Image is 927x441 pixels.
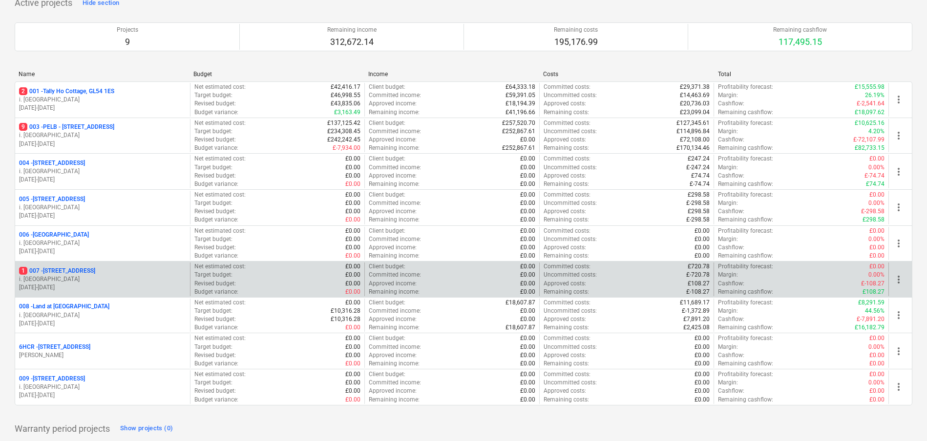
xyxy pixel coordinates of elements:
p: £0.00 [345,172,360,180]
p: Budget variance : [194,288,238,296]
div: Income [368,71,535,78]
span: more_vert [893,381,905,393]
p: 117,495.15 [773,36,827,48]
p: £0.00 [345,299,360,307]
p: £0.00 [520,227,535,235]
p: Committed income : [369,343,421,351]
p: £72,108.00 [680,136,710,144]
p: £0.00 [520,252,535,260]
p: £82,733.15 [855,144,885,152]
p: £-108.27 [861,280,885,288]
p: Client budget : [369,155,405,163]
p: Cashflow : [718,100,744,108]
p: Remaining income : [369,288,420,296]
div: 008 -Land at [GEOGRAPHIC_DATA]i. [GEOGRAPHIC_DATA][DATE]-[DATE] [19,302,186,327]
p: £108.27 [863,288,885,296]
p: £0.00 [695,243,710,252]
p: Net estimated cost : [194,227,246,235]
p: 0.00% [868,163,885,172]
p: Margin : [718,307,738,315]
p: £0.00 [695,252,710,260]
p: Approved costs : [544,136,586,144]
p: i. [GEOGRAPHIC_DATA] [19,96,186,104]
p: 0.00% [868,199,885,207]
p: £0.00 [869,243,885,252]
p: Approved costs : [544,243,586,252]
p: Target budget : [194,127,232,136]
p: Budget variance : [194,323,238,332]
p: Remaining income : [369,144,420,152]
p: Profitability forecast : [718,119,773,127]
p: Budget variance : [194,252,238,260]
p: Net estimated cost : [194,155,246,163]
p: Remaining cashflow : [718,323,773,332]
p: £0.00 [345,199,360,207]
p: Approved income : [369,100,417,108]
p: i. [GEOGRAPHIC_DATA] [19,203,186,212]
p: Revised budget : [194,315,236,323]
span: 9 [19,123,27,131]
div: Total [718,71,885,78]
p: Uncommitted costs : [544,307,597,315]
div: 9003 -PELB - [STREET_ADDRESS]i. [GEOGRAPHIC_DATA][DATE]-[DATE] [19,123,186,148]
p: £14,463.69 [680,91,710,100]
p: £-298.58 [861,207,885,216]
p: Budget variance : [194,216,238,224]
p: £114,896.84 [676,127,710,136]
p: Net estimated cost : [194,83,246,91]
p: £0.00 [345,252,360,260]
p: £16,182.79 [855,323,885,332]
p: Profitability forecast : [718,191,773,199]
p: [DATE] - [DATE] [19,176,186,184]
p: £-74.74 [864,172,885,180]
div: 1007 -[STREET_ADDRESS]i. [GEOGRAPHIC_DATA][DATE]-[DATE] [19,267,186,292]
p: £0.00 [345,271,360,279]
p: £252,867.61 [502,127,535,136]
p: £252,867.61 [502,144,535,152]
p: £298.58 [863,216,885,224]
p: i. [GEOGRAPHIC_DATA] [19,131,186,140]
p: £720.78 [688,262,710,271]
p: £0.00 [345,216,360,224]
p: Uncommitted costs : [544,235,597,243]
p: Revised budget : [194,280,236,288]
p: 195,176.99 [554,36,598,48]
p: Client budget : [369,191,405,199]
p: Revised budget : [194,100,236,108]
p: £0.00 [345,323,360,332]
p: £0.00 [869,227,885,235]
div: 006 -[GEOGRAPHIC_DATA]i. [GEOGRAPHIC_DATA][DATE]-[DATE] [19,231,186,256]
p: £127,345.61 [676,119,710,127]
p: 001 - Tally Ho Cottage, GL54 1ES [19,87,114,96]
p: £2,425.08 [683,323,710,332]
p: £10,625.16 [855,119,885,127]
p: Margin : [718,163,738,172]
p: £0.00 [520,315,535,323]
p: Margin : [718,199,738,207]
p: Cashflow : [718,172,744,180]
p: £-108.27 [686,288,710,296]
p: Uncommitted costs : [544,163,597,172]
p: £0.00 [345,262,360,271]
p: Target budget : [194,271,232,279]
p: £247.24 [688,155,710,163]
p: Cashflow : [718,280,744,288]
p: Uncommitted costs : [544,199,597,207]
p: £0.00 [520,288,535,296]
p: £59,391.05 [506,91,535,100]
p: i. [GEOGRAPHIC_DATA] [19,311,186,320]
p: £0.00 [520,243,535,252]
p: [DATE] - [DATE] [19,283,186,292]
p: [DATE] - [DATE] [19,140,186,148]
p: 4.20% [868,127,885,136]
p: [DATE] - [DATE] [19,320,186,328]
p: Budget variance : [194,144,238,152]
span: 2 [19,87,27,95]
p: Net estimated cost : [194,299,246,307]
p: 312,672.14 [327,36,377,48]
p: £0.00 [345,155,360,163]
p: Cashflow : [718,315,744,323]
p: £0.00 [520,191,535,199]
p: £10,316.28 [331,315,360,323]
p: Remaining costs : [544,108,589,117]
